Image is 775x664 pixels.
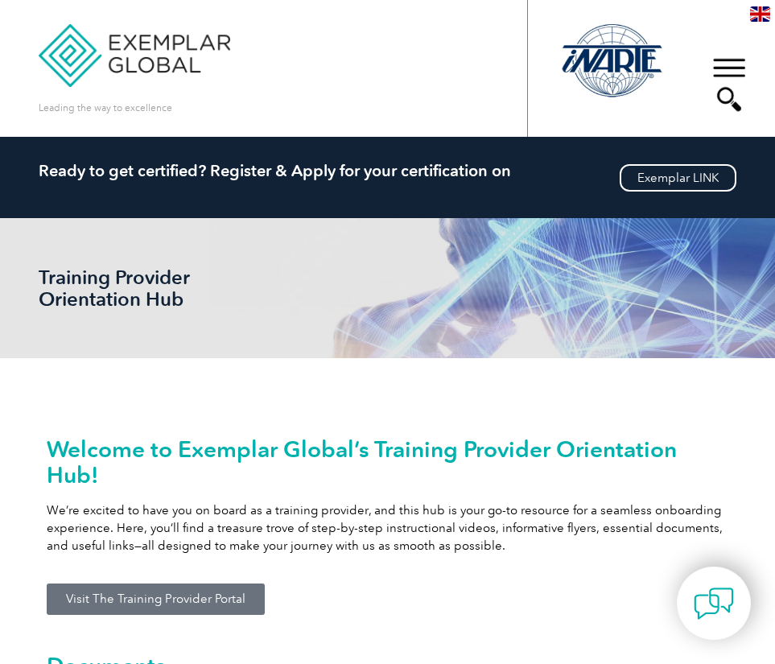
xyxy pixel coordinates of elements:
[66,593,245,605] span: Visit The Training Provider Portal
[47,501,728,555] p: We’re excited to have you on board as a training provider, and this hub is your go-to resource fo...
[620,164,736,192] a: Exemplar LINK
[750,6,770,22] img: en
[694,584,734,624] img: contact-chat.png
[47,436,728,488] h2: Welcome to Exemplar Global’s Training Provider Orientation Hub!
[39,99,172,117] p: Leading the way to excellence
[47,584,265,615] a: Visit The Training Provider Portal
[39,161,736,180] h2: Ready to get certified? Register & Apply for your certification on
[39,266,280,310] h2: Training Provider Orientation Hub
